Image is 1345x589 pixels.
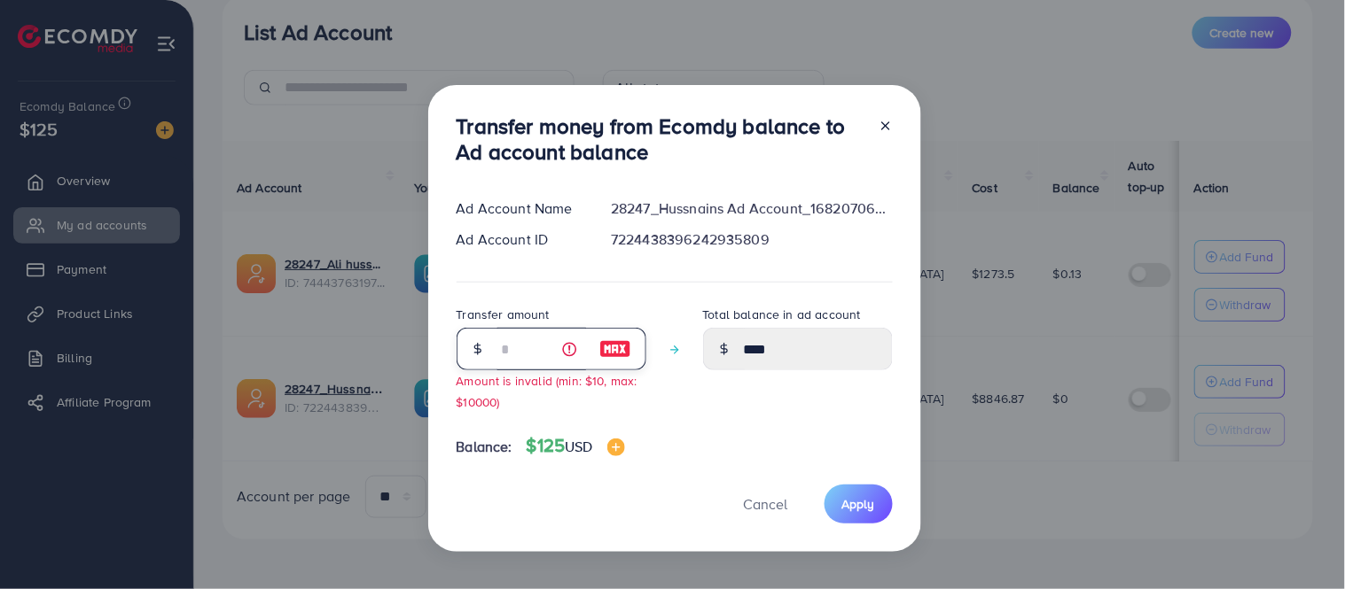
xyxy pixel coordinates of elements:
[722,484,810,523] button: Cancel
[703,306,861,323] label: Total balance in ad account
[442,198,598,219] div: Ad Account Name
[457,372,637,409] small: Amount is invalid (min: $10, max: $10000)
[457,437,512,457] span: Balance:
[527,435,625,457] h4: $125
[597,198,906,219] div: 28247_Hussnains Ad Account_1682070647889
[1270,509,1332,576] iframe: Chat
[607,438,625,456] img: image
[457,113,864,165] h3: Transfer money from Ecomdy balance to Ad account balance
[442,229,598,250] div: Ad Account ID
[599,338,631,360] img: image
[825,484,893,523] button: Apply
[565,437,592,456] span: USD
[597,229,906,250] div: 7224438396242935809
[842,495,875,513] span: Apply
[457,306,550,323] label: Transfer amount
[744,494,788,514] span: Cancel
